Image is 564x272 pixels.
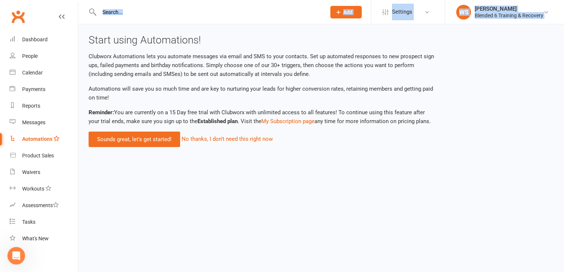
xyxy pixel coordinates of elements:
div: Recent message [15,93,133,101]
div: • Just now [56,111,81,119]
span: Settings [392,4,412,20]
a: What's New [10,230,78,247]
span: Search for help [15,168,60,175]
div: B [17,105,26,114]
a: Dashboard [10,31,78,48]
div: Blended 6 Training & Recovery [475,12,543,19]
div: Product Sales [22,153,54,158]
span: Messages [61,223,87,228]
p: Clubworx Automations lets you automate messages via email and SMS to your contacts. Set up automa... [89,52,435,79]
div: Dashboard [22,36,48,42]
div: Tasks [22,219,35,225]
div: People [22,53,38,59]
p: You are currently on a 15 Day free trial with Clubworx with unlimited access to all features! To ... [89,108,435,126]
span: Home [16,223,33,228]
a: Reports [10,98,78,114]
div: What's New [22,236,49,241]
p: How can we help? [15,65,133,77]
a: Workouts [10,181,78,197]
p: Hi [PERSON_NAME] [15,52,133,65]
a: Sounds great, let's get started! [89,132,180,147]
button: Help [99,204,148,234]
div: Calendar [22,70,43,76]
div: Profile image for Bec [43,12,58,27]
a: Clubworx [9,7,27,26]
div: J [20,111,29,119]
div: Recent messageBSam avatarJNo problem! Have a look around and let us know if you have any question... [7,87,140,125]
div: Ask a questionAI Agent and team can help [7,129,140,157]
div: How do I convert non-attending contacts to members or prospects? [15,185,124,200]
div: Reports [22,103,40,109]
div: AI Agent and team can help [15,143,124,151]
div: BSam avatarJNo problem! Have a look around and let us know if you have any questions. 😄Clubworx•J... [8,98,140,125]
a: People [10,48,78,64]
span: Add [343,9,352,15]
a: Product Sales [10,147,78,164]
div: How do I convert non-attending contacts to members or prospects? [11,182,137,203]
iframe: Intercom live chat [7,247,25,265]
p: Automations will save you so much time and are key to nurturing your leads for higher conversion ... [89,84,435,102]
div: Ask a question [15,135,124,143]
div: Profile image for Jessica [29,12,44,27]
input: Search... [97,7,321,17]
span: Help [117,223,129,228]
img: Profile image for Sam [15,12,30,27]
button: Messages [49,204,98,234]
strong: Established plan [197,118,238,125]
strong: Reminder: [89,109,114,116]
div: Payments [22,86,45,92]
div: Clubworx [31,111,55,119]
div: Assessments [22,202,59,208]
a: Payments [10,81,78,98]
div: WS [456,5,471,20]
span: No problem! Have a look around and let us know if you have any questions. 😄 [31,104,234,110]
a: My Subscription page [261,118,314,125]
a: Tasks [10,214,78,230]
button: Add [330,6,362,18]
a: Waivers [10,164,78,181]
img: Sam avatar [14,111,23,119]
div: [PERSON_NAME] [475,6,543,12]
div: Workouts [22,186,44,192]
h3: Start using Automations! [89,35,435,46]
a: Assessments [10,197,78,214]
div: Waivers [22,169,40,175]
div: Messages [22,119,45,125]
a: Automations [10,131,78,147]
a: Calendar [10,64,78,81]
div: Automations [22,136,52,142]
a: No thanks, I don't need this right now [182,136,273,142]
a: Messages [10,114,78,131]
button: Search for help [11,164,137,179]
